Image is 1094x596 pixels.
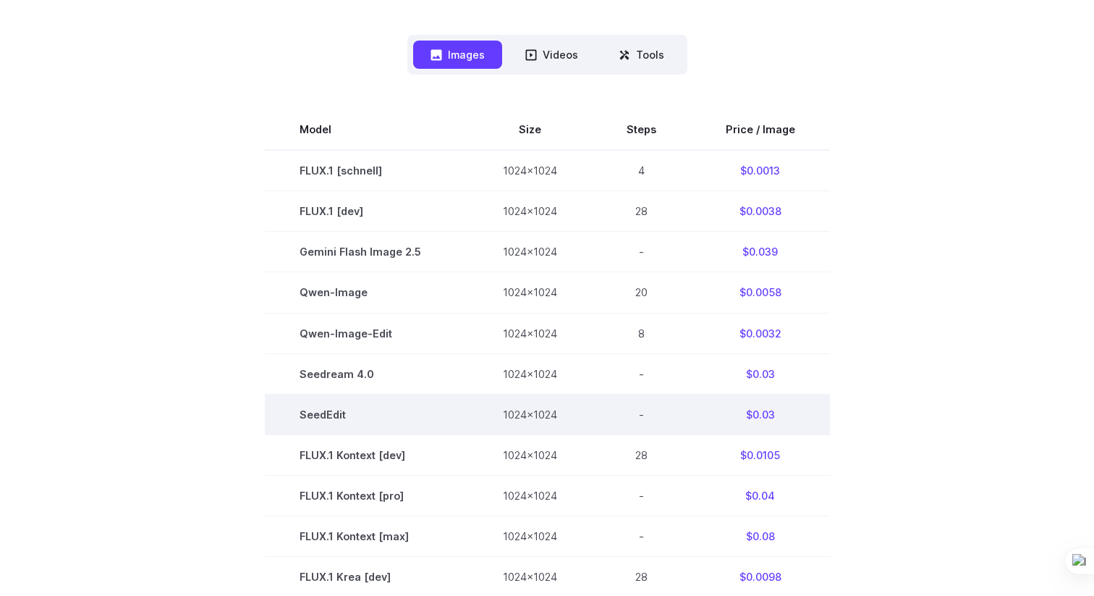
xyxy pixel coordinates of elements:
td: $0.03 [691,353,830,394]
td: 8 [592,313,691,353]
td: - [592,232,691,272]
th: Price / Image [691,109,830,150]
td: - [592,516,691,556]
td: $0.0038 [691,191,830,232]
td: 28 [592,191,691,232]
td: FLUX.1 [dev] [265,191,468,232]
td: 1024x1024 [468,475,592,516]
button: Videos [508,41,595,69]
td: SeedEdit [265,394,468,435]
button: Tools [601,41,682,69]
td: $0.0032 [691,313,830,353]
td: FLUX.1 [schnell] [265,150,468,191]
td: 28 [592,435,691,475]
td: $0.0105 [691,435,830,475]
td: FLUX.1 Kontext [dev] [265,435,468,475]
td: 1024x1024 [468,232,592,272]
th: Steps [592,109,691,150]
td: Qwen-Image [265,272,468,313]
th: Size [468,109,592,150]
td: $0.03 [691,394,830,435]
td: - [592,353,691,394]
td: 1024x1024 [468,435,592,475]
span: Gemini Flash Image 2.5 [300,243,433,260]
td: Seedream 4.0 [265,353,468,394]
td: 1024x1024 [468,272,592,313]
td: FLUX.1 Kontext [pro] [265,475,468,516]
td: 1024x1024 [468,150,592,191]
td: 1024x1024 [468,516,592,556]
td: 20 [592,272,691,313]
th: Model [265,109,468,150]
td: $0.0058 [691,272,830,313]
td: $0.0013 [691,150,830,191]
td: Qwen-Image-Edit [265,313,468,353]
td: 1024x1024 [468,353,592,394]
td: - [592,475,691,516]
td: $0.039 [691,232,830,272]
td: 1024x1024 [468,394,592,435]
td: 1024x1024 [468,191,592,232]
td: $0.08 [691,516,830,556]
td: 4 [592,150,691,191]
td: FLUX.1 Kontext [max] [265,516,468,556]
td: - [592,394,691,435]
button: Images [413,41,502,69]
td: 1024x1024 [468,313,592,353]
td: $0.04 [691,475,830,516]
